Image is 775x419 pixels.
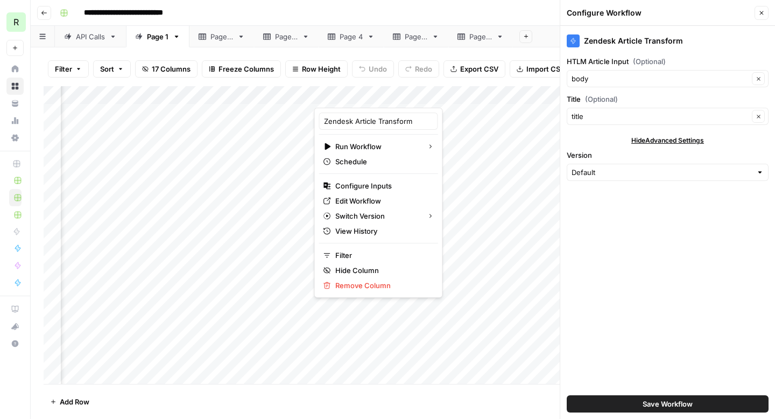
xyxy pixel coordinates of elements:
[254,26,319,47] a: Page 3
[335,156,429,167] span: Schedule
[405,31,427,42] div: Page 5
[398,60,439,78] button: Redo
[152,64,191,74] span: 17 Columns
[585,94,618,104] span: (Optional)
[6,318,24,335] button: What's new?
[55,64,72,74] span: Filter
[219,64,274,74] span: Freeze Columns
[335,211,419,221] span: Switch Version
[335,280,429,291] span: Remove Column
[567,94,769,104] label: Title
[384,26,448,47] a: Page 5
[48,60,89,78] button: Filter
[126,26,189,47] a: Page 1
[460,64,498,74] span: Export CSV
[335,265,429,276] span: Hide Column
[6,129,24,146] a: Settings
[285,60,348,78] button: Row Height
[631,136,704,145] span: Hide Advanced Settings
[93,60,131,78] button: Sort
[147,31,168,42] div: Page 1
[352,60,394,78] button: Undo
[335,195,429,206] span: Edit Workflow
[7,318,23,334] div: What's new?
[335,226,429,236] span: View History
[469,31,492,42] div: Page 6
[6,301,24,318] a: AirOps Academy
[6,78,24,95] a: Browse
[572,73,749,84] input: body
[510,60,572,78] button: Import CSV
[567,395,769,413] button: Save Workflow
[443,60,505,78] button: Export CSV
[335,141,419,152] span: Run Workflow
[302,64,341,74] span: Row Height
[335,250,429,261] span: Filter
[335,180,429,191] span: Configure Inputs
[6,335,24,352] button: Help + Support
[567,34,769,47] div: Zendesk Article Transform
[572,111,749,122] input: title
[44,393,96,410] button: Add Row
[567,150,769,160] label: Version
[415,64,432,74] span: Redo
[60,396,89,407] span: Add Row
[526,64,565,74] span: Import CSV
[210,31,233,42] div: Page 2
[643,399,693,409] span: Save Workflow
[100,64,114,74] span: Sort
[448,26,513,47] a: Page 6
[319,26,384,47] a: Page 4
[633,56,666,67] span: (Optional)
[6,60,24,78] a: Home
[369,64,387,74] span: Undo
[55,26,126,47] a: API Calls
[567,56,769,67] label: HTLM Article Input
[202,60,281,78] button: Freeze Columns
[189,26,254,47] a: Page 2
[13,16,19,29] span: R
[572,167,752,178] input: Default
[6,9,24,36] button: Workspace: Re-Leased
[76,31,105,42] div: API Calls
[275,31,298,42] div: Page 3
[340,31,363,42] div: Page 4
[6,95,24,112] a: Your Data
[135,60,198,78] button: 17 Columns
[6,112,24,129] a: Usage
